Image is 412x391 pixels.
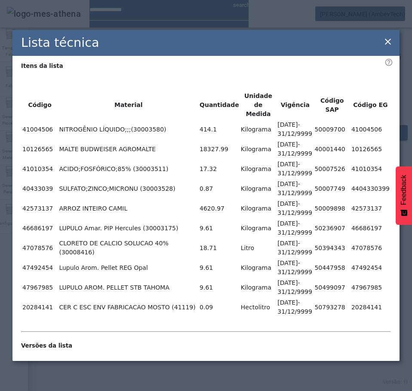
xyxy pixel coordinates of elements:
td: LUPULO Amar. PIP Hercules (30003175) [58,219,198,238]
th: Código EG [351,91,390,119]
td: Kilograma [240,199,276,218]
td: 50447958 [314,258,350,277]
td: 50236907 [314,219,350,238]
td: Kilograma [240,219,276,238]
td: 17.32 [199,159,240,178]
td: 47492454 [351,258,390,277]
th: Código [22,91,58,119]
th: Unidade de Medida [240,91,276,119]
td: 47078576 [22,238,58,257]
span: Feedback [400,175,408,205]
td: SULFATO;ZINCO;MICRONU (30003528) [58,179,198,198]
td: 9.61 [199,219,240,238]
td: 10126565 [351,140,390,159]
td: Lupulo Arom. Pellet REG Opal [58,258,198,277]
td: Kilograma [240,120,276,139]
td: 41004506 [22,120,58,139]
td: 50499097 [314,278,350,297]
td: 47967985 [22,278,58,297]
th: Vigência [277,91,313,119]
td: 46686197 [351,219,390,238]
td: 0.09 [199,298,240,317]
td: 50007749 [314,179,350,198]
h5: Versões da lista [21,342,391,350]
td: 4620.97 [199,199,240,218]
td: 47492454 [22,258,58,277]
td: 0.87 [199,179,240,198]
td: 46686197 [22,219,58,238]
td: [DATE] [277,140,313,159]
button: Feedback - Mostrar pesquisa [396,166,412,225]
td: [DATE] [277,199,313,218]
td: CLORETO DE CALCIO SOLUCAO 40% (30008416) [58,238,198,257]
td: 42573137 [351,199,390,218]
td: 4404330399 [351,179,390,198]
td: [DATE] [277,278,313,297]
td: 18.71 [199,238,240,257]
td: NITROGÊNIO LÍQUIDO;;;(30003580) [58,120,198,139]
td: [DATE] [277,159,313,178]
td: Kilograma [240,179,276,198]
td: 414.1 [199,120,240,139]
td: 10126565 [22,140,58,159]
td: [DATE] [277,258,313,277]
td: LUPULO AROM. PELLET STB TAHOMA [58,278,198,297]
td: 47078576 [351,238,390,257]
td: 40433039 [22,179,58,198]
td: ACIDO;FOSFÓRICO;85% (30003511) [58,159,198,178]
td: Kilograma [240,140,276,159]
td: Kilograma [240,278,276,297]
th: Material [58,91,198,119]
td: 50394343 [314,238,350,257]
h5: Itens da lista [21,62,391,70]
td: 42573137 [22,199,58,218]
td: 50009898 [314,199,350,218]
h2: Lista técnica [21,34,99,52]
td: 41010354 [351,159,390,178]
td: ARROZ INTEIRO CAMIL [58,199,198,218]
td: [DATE] [277,298,313,317]
td: [DATE] [277,219,313,238]
td: 9.61 [199,278,240,297]
td: Kilograma [240,159,276,178]
td: [DATE] [277,179,313,198]
td: 47967985 [351,278,390,297]
td: Litro [240,238,276,257]
td: 41004506 [351,120,390,139]
td: Kilograma [240,258,276,277]
td: 50007526 [314,159,350,178]
td: 20284141 [22,298,58,317]
td: [DATE] [277,120,313,139]
th: Quantidade [199,91,240,119]
td: 9.61 [199,258,240,277]
td: 50793278 [314,298,350,317]
td: 20284141 [351,298,390,317]
td: Hectolitro [240,298,276,317]
td: 50009700 [314,120,350,139]
td: CER C ESC ENV FABRICACAO MOSTO (41119) [58,298,198,317]
td: 41010354 [22,159,58,178]
td: 18327.99 [199,140,240,159]
td: MALTE BUDWEISER AGROMALTE [58,140,198,159]
th: Código SAP [314,91,350,119]
td: 40001440 [314,140,350,159]
td: [DATE] [277,238,313,257]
